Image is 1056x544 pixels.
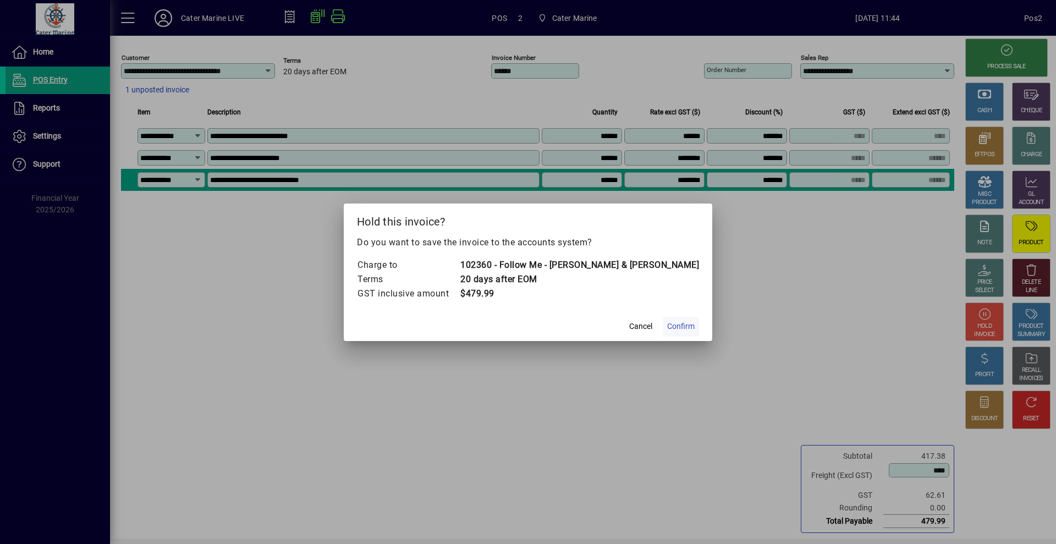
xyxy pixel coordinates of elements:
td: 20 days after EOM [460,272,699,287]
td: GST inclusive amount [357,287,460,301]
h2: Hold this invoice? [344,204,712,235]
button: Cancel [623,317,658,337]
td: Terms [357,272,460,287]
td: $479.99 [460,287,699,301]
td: 102360 - Follow Me - [PERSON_NAME] & [PERSON_NAME] [460,258,699,272]
td: Charge to [357,258,460,272]
span: Cancel [629,321,652,332]
p: Do you want to save the invoice to the accounts system? [357,236,699,249]
span: Confirm [667,321,695,332]
button: Confirm [663,317,699,337]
